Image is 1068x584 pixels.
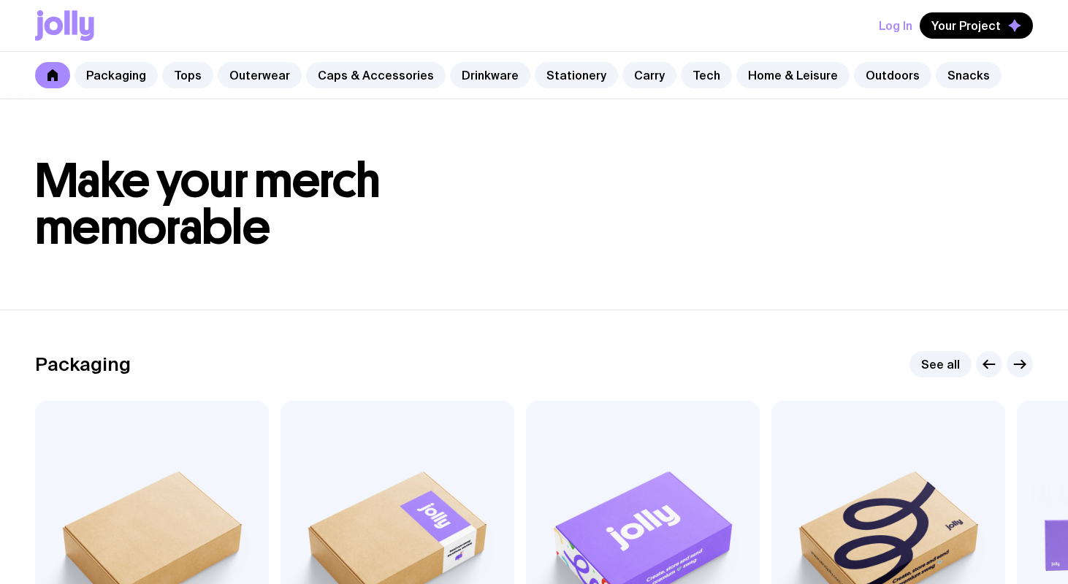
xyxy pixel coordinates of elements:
[936,62,1002,88] a: Snacks
[535,62,618,88] a: Stationery
[306,62,446,88] a: Caps & Accessories
[35,152,381,256] span: Make your merch memorable
[920,12,1033,39] button: Your Project
[931,18,1001,33] span: Your Project
[879,12,912,39] button: Log In
[736,62,850,88] a: Home & Leisure
[162,62,213,88] a: Tops
[909,351,972,377] a: See all
[35,353,131,375] h2: Packaging
[854,62,931,88] a: Outdoors
[218,62,302,88] a: Outerwear
[622,62,676,88] a: Carry
[450,62,530,88] a: Drinkware
[75,62,158,88] a: Packaging
[681,62,732,88] a: Tech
